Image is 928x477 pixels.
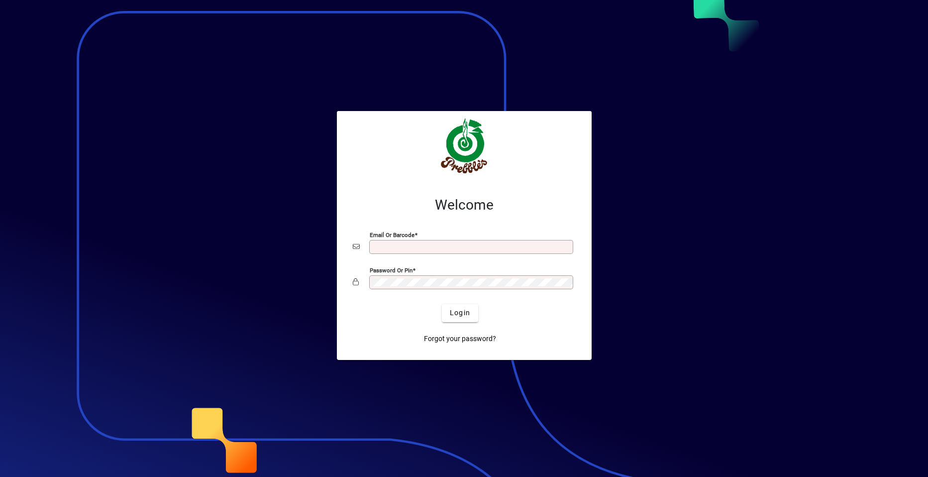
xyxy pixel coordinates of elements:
[442,304,478,322] button: Login
[450,308,470,318] span: Login
[353,197,576,214] h2: Welcome
[370,266,412,273] mat-label: Password or Pin
[370,231,414,238] mat-label: Email or Barcode
[424,334,496,344] span: Forgot your password?
[420,330,500,348] a: Forgot your password?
